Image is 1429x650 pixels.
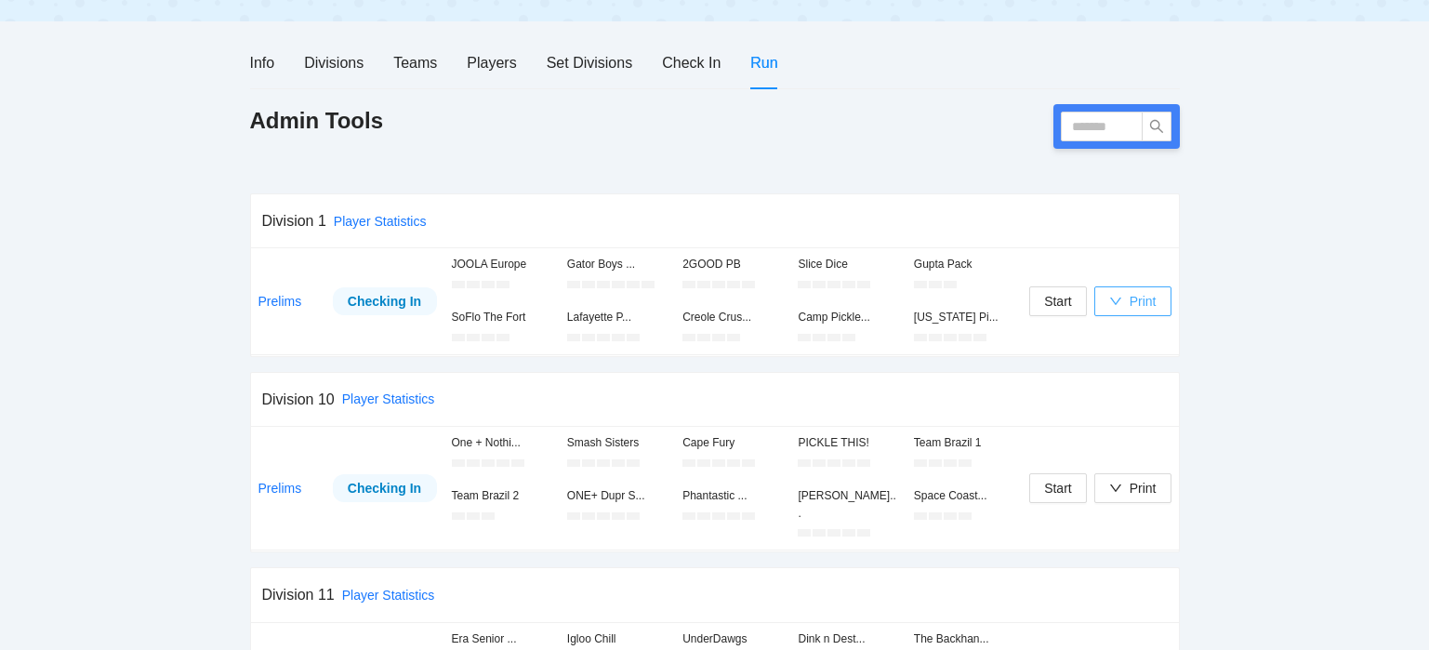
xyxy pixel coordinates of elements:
[682,309,783,326] div: Creole Crus...
[567,630,668,648] div: Igloo Chill
[262,388,335,411] div: Division 10
[1143,119,1171,134] span: search
[682,256,783,273] div: 2GOOD PB
[914,434,1014,452] div: Team Brazil 1
[250,51,275,74] div: Info
[262,583,335,606] div: Division 11
[1094,473,1171,503] button: Print
[798,630,898,648] div: Dink n Dest...
[682,487,783,505] div: Phantastic ...
[567,309,668,326] div: Lafayette P...
[1044,478,1072,498] span: Start
[347,478,423,498] div: Checking In
[1094,286,1171,316] button: Print
[798,487,898,523] div: [PERSON_NAME]...
[914,487,1014,505] div: Space Coast...
[914,256,1014,273] div: Gupta Pack
[682,434,783,452] div: Cape Fury
[1130,291,1157,312] div: Print
[547,51,632,74] div: Set Divisions
[258,481,302,496] a: Prelims
[342,588,435,603] a: Player Statistics
[452,434,552,452] div: One + Nothi...
[452,630,552,648] div: Era Senior ...
[567,434,668,452] div: Smash Sisters
[1029,286,1087,316] button: Start
[1109,482,1122,495] span: down
[452,256,552,273] div: JOOLA Europe
[1029,473,1087,503] button: Start
[467,51,516,74] div: Players
[452,309,552,326] div: SoFlo The Fort
[567,487,668,505] div: ONE+ Dupr S...
[393,51,437,74] div: Teams
[1130,478,1157,498] div: Print
[1044,291,1072,312] span: Start
[662,51,721,74] div: Check In
[334,214,427,229] a: Player Statistics
[304,51,364,74] div: Divisions
[1142,112,1171,141] button: search
[914,309,1014,326] div: [US_STATE] Pi...
[798,434,898,452] div: PICKLE THIS!
[682,630,783,648] div: UnderDawgs
[798,309,898,326] div: Camp Pickle...
[342,391,435,406] a: Player Statistics
[250,106,384,136] h1: Admin Tools
[750,51,777,74] div: Run
[262,209,326,232] div: Division 1
[258,294,302,309] a: Prelims
[798,256,898,273] div: Slice Dice
[452,487,552,505] div: Team Brazil 2
[914,630,1014,648] div: The Backhan...
[1109,295,1122,308] span: down
[347,291,423,312] div: Checking In
[567,256,668,273] div: Gator Boys ...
